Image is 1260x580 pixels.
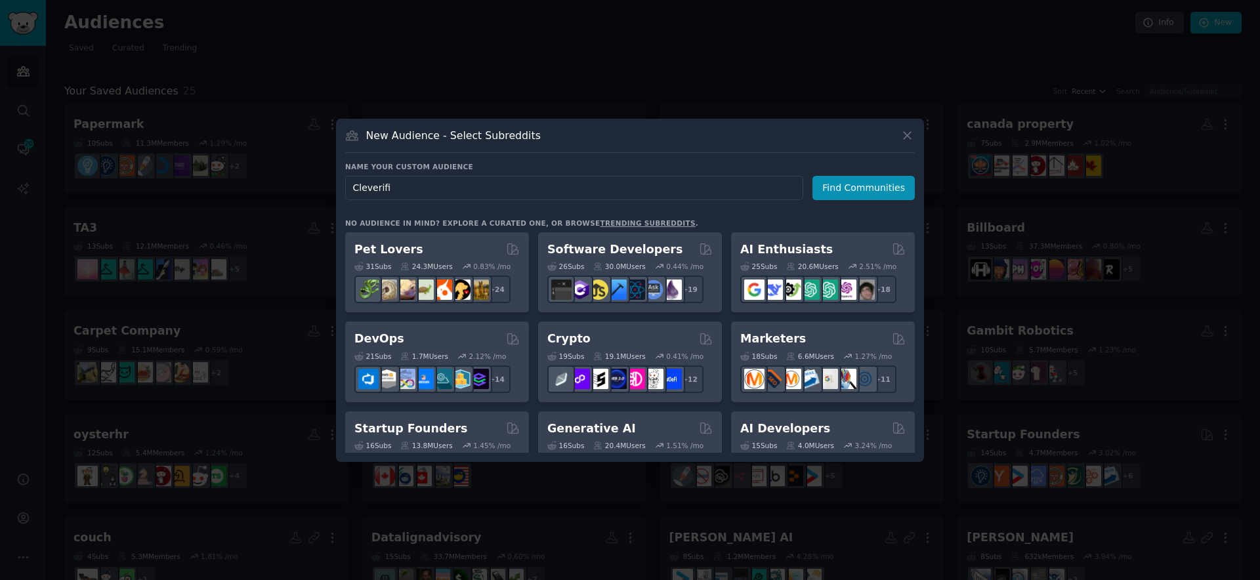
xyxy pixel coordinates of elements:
h2: Startup Founders [354,421,467,437]
button: Find Communities [812,176,915,200]
img: AItoolsCatalog [781,280,801,300]
h3: Name your custom audience [345,162,915,171]
img: reactnative [625,280,645,300]
div: 19.1M Users [593,352,645,361]
img: OpenAIDev [836,280,856,300]
img: chatgpt_promptDesign [799,280,820,300]
div: 1.27 % /mo [855,352,892,361]
img: GoogleGeminiAI [744,280,765,300]
div: 2.12 % /mo [469,352,507,361]
div: 16 Sub s [354,441,391,450]
img: herpetology [358,280,379,300]
div: 3.24 % /mo [855,441,892,450]
div: 1.51 % /mo [666,441,703,450]
img: ballpython [377,280,397,300]
div: + 19 [676,276,703,303]
div: 0.41 % /mo [666,352,703,361]
h2: Generative AI [547,421,636,437]
img: iOSProgramming [606,280,627,300]
h2: Software Developers [547,241,682,258]
div: 20.4M Users [593,441,645,450]
img: Docker_DevOps [395,369,415,389]
img: PlatformEngineers [469,369,489,389]
img: elixir [661,280,682,300]
img: platformengineering [432,369,452,389]
div: 1.7M Users [400,352,448,361]
h2: DevOps [354,331,404,347]
img: chatgpt_prompts_ [818,280,838,300]
div: 2.51 % /mo [859,262,896,271]
div: 13.8M Users [400,441,452,450]
img: azuredevops [358,369,379,389]
div: No audience in mind? Explore a curated one, or browse . [345,218,698,228]
h2: Marketers [740,331,806,347]
div: 31 Sub s [354,262,391,271]
div: 4.0M Users [786,441,834,450]
a: trending subreddits [600,219,695,227]
img: content_marketing [744,369,765,389]
img: MarketingResearch [836,369,856,389]
h2: Crypto [547,331,591,347]
img: defi_ [661,369,682,389]
img: ethfinance [551,369,572,389]
div: 26 Sub s [547,262,584,271]
img: web3 [606,369,627,389]
img: turtle [413,280,434,300]
div: 18 Sub s [740,352,777,361]
img: AskMarketing [781,369,801,389]
input: Pick a short name, like "Digital Marketers" or "Movie-Goers" [345,176,803,200]
div: + 14 [483,365,511,393]
img: AskComputerScience [643,280,663,300]
img: cockatiel [432,280,452,300]
img: OnlineMarketing [854,369,875,389]
div: 25 Sub s [740,262,777,271]
h2: AI Enthusiasts [740,241,833,258]
img: defiblockchain [625,369,645,389]
img: ethstaker [588,369,608,389]
img: learnjavascript [588,280,608,300]
div: + 24 [483,276,511,303]
img: leopardgeckos [395,280,415,300]
div: 20.6M Users [786,262,838,271]
img: AWS_Certified_Experts [377,369,397,389]
img: CryptoNews [643,369,663,389]
div: + 18 [869,276,896,303]
div: 6.6M Users [786,352,834,361]
div: 15 Sub s [740,441,777,450]
img: software [551,280,572,300]
div: 1.45 % /mo [473,441,511,450]
h2: AI Developers [740,421,830,437]
img: googleads [818,369,838,389]
div: 0.44 % /mo [666,262,703,271]
img: aws_cdk [450,369,471,389]
h2: Pet Lovers [354,241,423,258]
img: ArtificalIntelligence [854,280,875,300]
div: 0.83 % /mo [473,262,511,271]
div: 30.0M Users [593,262,645,271]
img: Emailmarketing [799,369,820,389]
img: PetAdvice [450,280,471,300]
div: 16 Sub s [547,441,584,450]
div: 24.3M Users [400,262,452,271]
div: + 12 [676,365,703,393]
img: DeepSeek [763,280,783,300]
img: bigseo [763,369,783,389]
img: dogbreed [469,280,489,300]
div: + 11 [869,365,896,393]
img: 0xPolygon [570,369,590,389]
h3: New Audience - Select Subreddits [366,129,541,142]
img: DevOpsLinks [413,369,434,389]
div: 19 Sub s [547,352,584,361]
div: 21 Sub s [354,352,391,361]
img: csharp [570,280,590,300]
